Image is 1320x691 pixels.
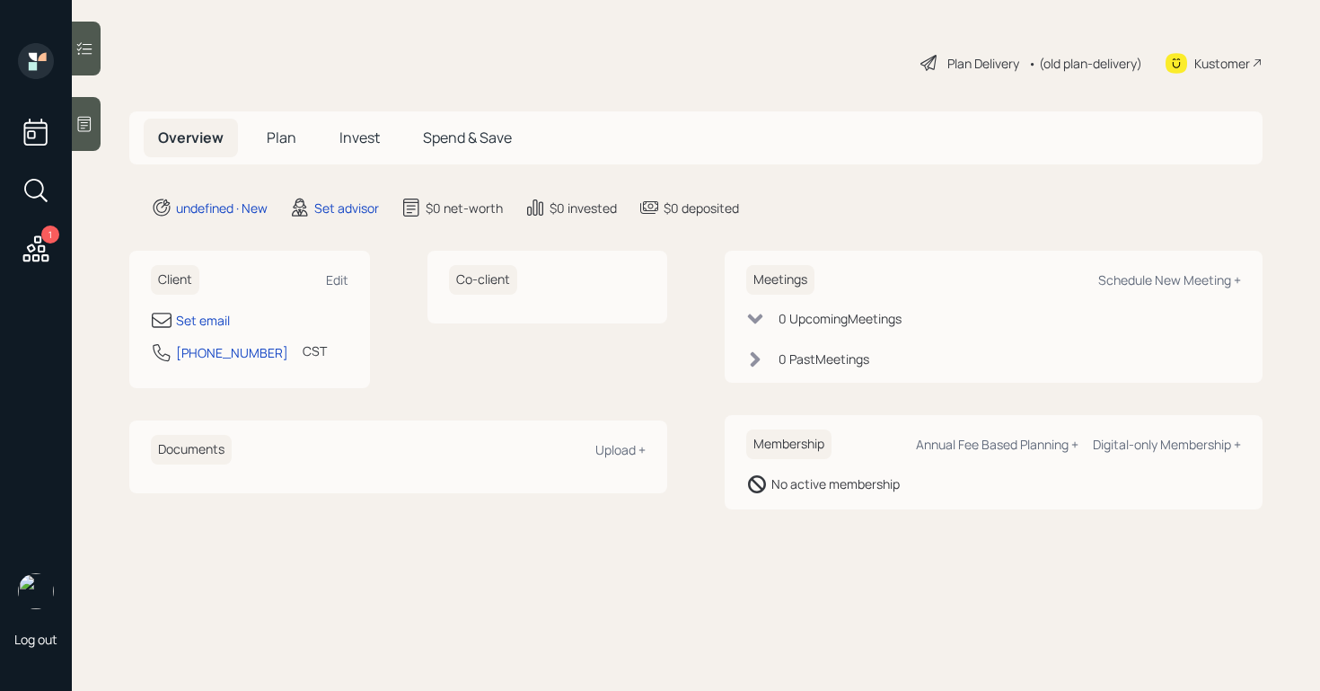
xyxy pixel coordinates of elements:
div: $0 deposited [664,199,739,217]
h6: Meetings [746,265,814,295]
div: Log out [14,631,57,648]
span: Invest [339,128,380,147]
div: Set advisor [314,199,379,217]
div: Kustomer [1194,54,1250,73]
img: robby-grisanti-headshot.png [18,573,54,609]
div: $0 invested [550,199,617,217]
div: • (old plan-delivery) [1028,54,1142,73]
div: Digital-only Membership + [1093,436,1241,453]
div: Edit [326,271,348,288]
span: Overview [158,128,224,147]
div: Annual Fee Based Planning + [916,436,1078,453]
div: Plan Delivery [947,54,1019,73]
div: [PHONE_NUMBER] [176,343,288,362]
div: undefined · New [176,199,268,217]
h6: Client [151,265,199,295]
h6: Co-client [449,265,517,295]
div: Set email [176,311,230,330]
div: $0 net-worth [426,199,503,217]
div: 1 [41,226,59,244]
div: Upload + [595,441,646,458]
div: 0 Upcoming Meeting s [779,309,902,328]
h6: Documents [151,435,232,465]
span: Spend & Save [423,128,512,147]
div: No active membership [771,474,900,493]
div: Schedule New Meeting + [1098,271,1241,288]
span: Plan [267,128,296,147]
div: 0 Past Meeting s [779,350,869,368]
h6: Membership [746,430,832,459]
div: CST [303,341,327,360]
